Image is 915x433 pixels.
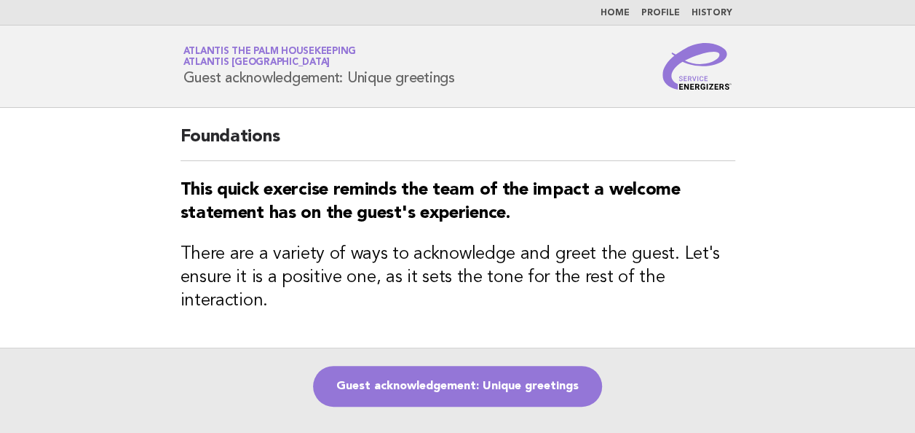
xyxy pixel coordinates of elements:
a: Guest acknowledgement: Unique greetings [313,366,602,407]
a: History [692,9,732,17]
h1: Guest acknowledgement: Unique greetings [183,47,455,85]
a: Home [601,9,630,17]
strong: This quick exercise reminds the team of the impact a welcome statement has on the guest's experie... [181,182,681,222]
h2: Foundations [181,125,735,161]
h3: There are a variety of ways to acknowledge and greet the guest. Let's ensure it is a positive one... [181,243,735,313]
a: Profile [641,9,680,17]
a: Atlantis The Palm HousekeepingAtlantis [GEOGRAPHIC_DATA] [183,47,357,67]
span: Atlantis [GEOGRAPHIC_DATA] [183,58,330,68]
img: Service Energizers [662,43,732,90]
